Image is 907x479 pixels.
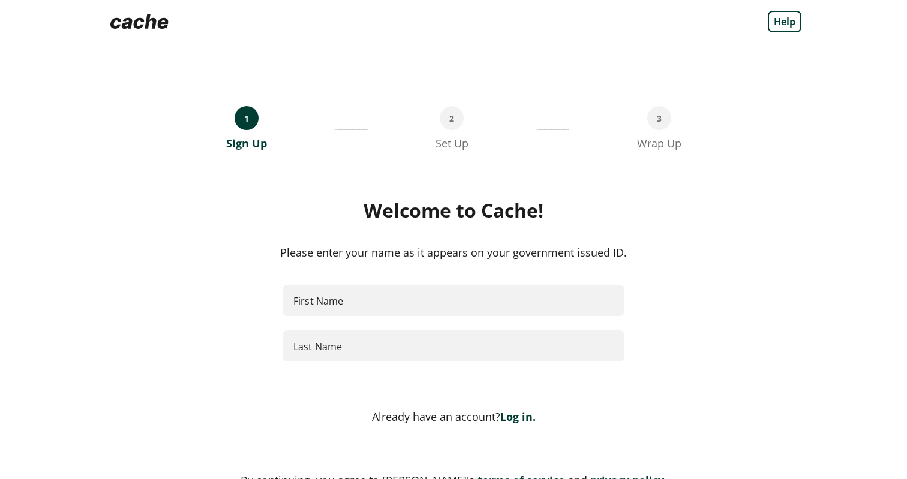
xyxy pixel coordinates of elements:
div: Please enter your name as it appears on your government issued ID. [106,244,801,261]
a: Help [768,11,801,32]
div: 1 [235,106,259,130]
img: Logo [106,10,173,34]
div: __________________________________ [334,106,368,150]
div: 2 [440,106,464,130]
div: Wrap Up [637,136,681,150]
div: ___________________________________ [536,106,569,150]
div: Already have an account? [106,409,801,424]
div: Welcome to Cache! [106,198,801,222]
a: Log in. [500,409,536,424]
div: Set Up [436,136,468,150]
div: 3 [647,106,671,130]
div: Sign Up [226,136,267,150]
